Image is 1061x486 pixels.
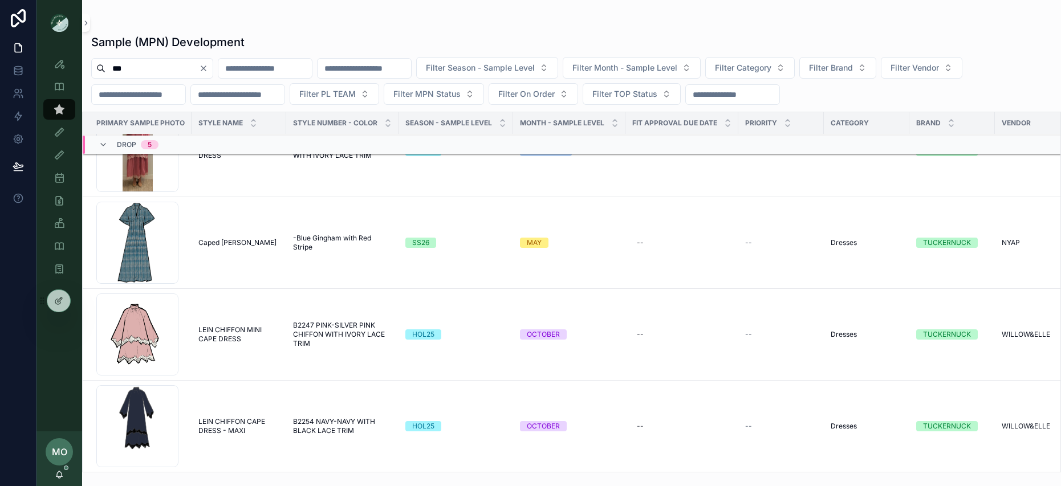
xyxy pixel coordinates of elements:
a: B2254 NAVY-NAVY WITH BLACK LACE TRIM [293,417,392,435]
a: LEIN CHIFFON MINI CAPE DRESS [198,325,279,344]
span: Filter Vendor [891,62,939,73]
button: Select Button [881,57,962,79]
span: -- [745,422,752,431]
span: -- [745,330,752,339]
span: Vendor [1002,119,1031,128]
a: -Blue Gingham with Red Stripe [293,234,392,252]
button: Select Button [705,57,795,79]
button: Select Button [290,83,379,105]
span: Caped [PERSON_NAME] [198,238,277,247]
a: Caped [PERSON_NAME] [198,238,279,247]
a: TUCKERNUCK [916,329,988,340]
a: TUCKERNUCK [916,238,988,248]
div: -- [637,330,644,339]
span: Primary Sample Photo [96,119,185,128]
a: -- [632,234,731,252]
a: HOL25 [405,329,506,340]
span: MONTH - SAMPLE LEVEL [520,119,604,128]
span: NYAP [1002,238,1020,247]
div: SS26 [412,238,429,248]
span: Style Name [198,119,243,128]
a: -- [632,325,731,344]
a: OCTOBER [520,421,619,431]
div: TUCKERNUCK [923,421,971,431]
button: Select Button [799,57,876,79]
a: Dresses [831,238,903,247]
div: OCTOBER [527,329,560,340]
span: Season - Sample Level [405,119,492,128]
a: Dresses [831,422,903,431]
button: Clear [199,64,213,73]
span: Filter On Order [498,88,555,100]
div: MAY [527,238,542,248]
div: OCTOBER [527,421,560,431]
div: -- [637,422,644,431]
a: TUCKERNUCK [916,421,988,431]
div: TUCKERNUCK [923,238,971,248]
span: Filter TOP Status [592,88,657,100]
span: Dresses [831,238,857,247]
button: Select Button [563,57,701,79]
a: SS26 [405,238,506,248]
a: Dresses [831,330,903,339]
a: MAY [520,238,619,248]
button: Select Button [416,57,558,79]
div: -- [637,238,644,247]
span: Brand [916,119,941,128]
div: scrollable content [36,46,82,294]
span: Filter Season - Sample Level [426,62,535,73]
span: Filter PL TEAM [299,88,356,100]
span: WILLOW&ELLE [1002,330,1050,339]
h1: Sample (MPN) Development [91,34,245,50]
span: Category [831,119,869,128]
a: -- [745,330,817,339]
button: Select Button [384,83,484,105]
a: HOL25 [405,421,506,431]
span: Dresses [831,422,857,431]
span: Filter Brand [809,62,853,73]
div: TUCKERNUCK [923,329,971,340]
a: LEIN CHIFFON CAPE DRESS - MAXI [198,417,279,435]
div: HOL25 [412,329,434,340]
span: PRIORITY [745,119,777,128]
span: Fit Approval Due Date [632,119,717,128]
img: App logo [50,14,68,32]
span: Filter Month - Sample Level [572,62,677,73]
span: MO [52,445,67,459]
span: -- [745,238,752,247]
div: HOL25 [412,421,434,431]
span: Filter Category [715,62,771,73]
span: Drop [117,140,136,149]
a: OCTOBER [520,329,619,340]
div: 5 [148,140,152,149]
span: Dresses [831,330,857,339]
a: B2247 PINK-SILVER PINK CHIFFON WITH IVORY LACE TRIM [293,321,392,348]
a: -- [632,417,731,435]
button: Select Button [489,83,578,105]
span: Style Number - Color [293,119,377,128]
span: WILLOW&ELLE [1002,422,1050,431]
a: -- [745,422,817,431]
a: -- [745,238,817,247]
button: Select Button [583,83,681,105]
span: Filter MPN Status [393,88,461,100]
